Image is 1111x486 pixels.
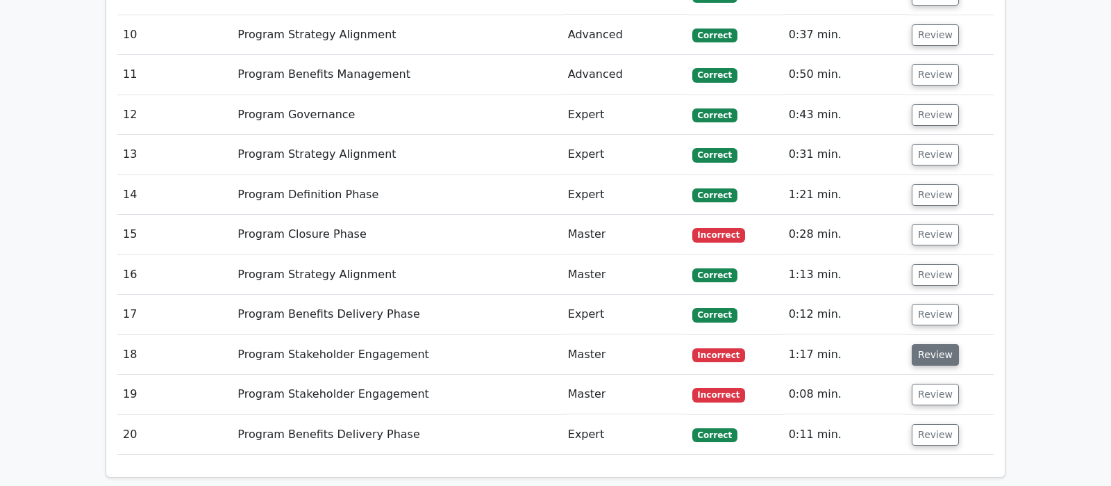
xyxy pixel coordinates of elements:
[912,424,959,446] button: Review
[783,15,906,55] td: 0:37 min.
[783,215,906,254] td: 0:28 min.
[232,55,562,95] td: Program Benefits Management
[783,295,906,334] td: 0:12 min.
[692,388,746,402] span: Incorrect
[117,135,232,175] td: 13
[692,228,746,242] span: Incorrect
[562,95,687,135] td: Expert
[117,295,232,334] td: 17
[783,135,906,175] td: 0:31 min.
[232,295,562,334] td: Program Benefits Delivery Phase
[783,375,906,414] td: 0:08 min.
[562,375,687,414] td: Master
[117,95,232,135] td: 12
[783,55,906,95] td: 0:50 min.
[692,308,737,322] span: Correct
[117,55,232,95] td: 11
[232,335,562,375] td: Program Stakeholder Engagement
[117,415,232,455] td: 20
[912,264,959,286] button: Review
[562,175,687,215] td: Expert
[232,255,562,295] td: Program Strategy Alignment
[783,95,906,135] td: 0:43 min.
[783,335,906,375] td: 1:17 min.
[562,215,687,254] td: Master
[783,175,906,215] td: 1:21 min.
[232,415,562,455] td: Program Benefits Delivery Phase
[783,415,906,455] td: 0:11 min.
[692,29,737,42] span: Correct
[117,215,232,254] td: 15
[692,68,737,82] span: Correct
[912,104,959,126] button: Review
[783,255,906,295] td: 1:13 min.
[232,15,562,55] td: Program Strategy Alignment
[117,175,232,215] td: 14
[232,175,562,215] td: Program Definition Phase
[692,108,737,122] span: Correct
[692,148,737,162] span: Correct
[912,344,959,366] button: Review
[117,15,232,55] td: 10
[562,255,687,295] td: Master
[912,24,959,46] button: Review
[562,135,687,175] td: Expert
[912,384,959,405] button: Review
[232,215,562,254] td: Program Closure Phase
[692,428,737,442] span: Correct
[912,144,959,165] button: Review
[117,375,232,414] td: 19
[562,415,687,455] td: Expert
[692,268,737,282] span: Correct
[117,255,232,295] td: 16
[232,95,562,135] td: Program Governance
[562,335,687,375] td: Master
[562,15,687,55] td: Advanced
[912,224,959,245] button: Review
[562,295,687,334] td: Expert
[692,188,737,202] span: Correct
[912,64,959,86] button: Review
[912,304,959,325] button: Review
[232,135,562,175] td: Program Strategy Alignment
[232,375,562,414] td: Program Stakeholder Engagement
[912,184,959,206] button: Review
[117,335,232,375] td: 18
[692,348,746,362] span: Incorrect
[562,55,687,95] td: Advanced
